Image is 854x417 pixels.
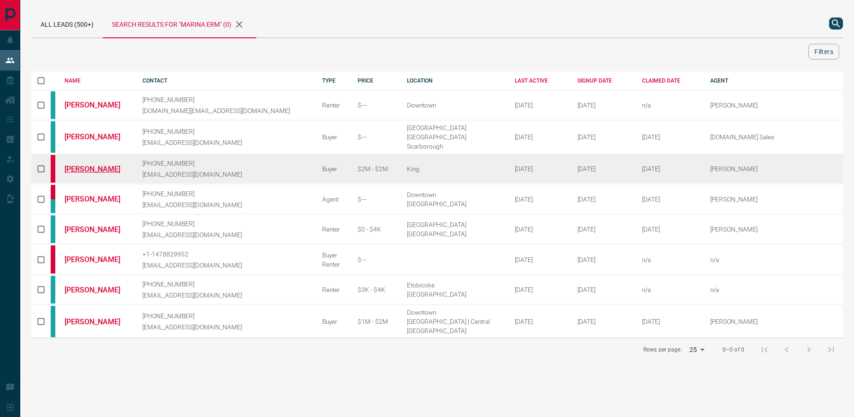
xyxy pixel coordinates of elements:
[710,165,825,173] p: [PERSON_NAME]
[142,220,308,227] p: [PHONE_NUMBER]
[577,165,628,173] div: March 26th 2024, 7:07:35 AM
[65,165,128,173] a: [PERSON_NAME]
[358,318,393,325] div: $1M - $2M
[142,190,308,197] p: [PHONE_NUMBER]
[322,226,344,233] div: Renter
[142,139,308,146] p: [EMAIL_ADDRESS][DOMAIN_NAME]
[322,251,344,259] div: Buyer
[710,133,825,141] p: [DOMAIN_NAME] Sales
[142,160,308,167] p: [PHONE_NUMBER]
[142,171,308,178] p: [EMAIL_ADDRESS][DOMAIN_NAME]
[65,77,128,84] div: NAME
[407,281,501,289] div: Etobicoke
[723,346,744,354] p: 0–0 of 0
[51,121,55,153] div: condos.ca
[515,165,564,173] div: [DATE]
[407,133,501,141] div: [GEOGRAPHIC_DATA]
[65,317,128,326] a: [PERSON_NAME]
[51,276,55,304] div: condos.ca
[65,225,128,234] a: [PERSON_NAME]
[577,196,628,203] div: September 24th 2024, 11:23:00 AM
[142,250,308,258] p: +1-1478829952
[642,286,696,293] div: n/a
[322,196,344,203] div: Agent
[642,165,696,173] div: March 26th 2024, 7:25:32 AM
[358,133,393,141] div: $---
[358,256,393,263] div: $---
[515,318,564,325] div: [DATE]
[515,256,564,263] div: [DATE]
[358,196,393,203] div: $---
[710,196,825,203] p: [PERSON_NAME]
[31,9,103,37] div: All Leads (500+)
[142,280,308,288] p: [PHONE_NUMBER]
[407,200,501,208] div: [GEOGRAPHIC_DATA]
[642,318,696,325] div: January 15th 2025, 5:14:06 PM
[710,286,825,293] p: n/a
[710,318,825,325] p: [PERSON_NAME]
[642,226,696,233] div: June 3rd 2020, 10:28:09 PM
[577,77,628,84] div: SIGNUP DATE
[142,262,308,269] p: [EMAIL_ADDRESS][DOMAIN_NAME]
[142,312,308,320] p: [PHONE_NUMBER]
[142,292,308,299] p: [EMAIL_ADDRESS][DOMAIN_NAME]
[577,318,628,325] div: January 9th 2025, 1:29:07 PM
[322,77,344,84] div: TYPE
[808,44,839,60] button: Filters
[407,191,501,198] div: Downtown
[142,323,308,331] p: [EMAIL_ADDRESS][DOMAIN_NAME]
[515,133,564,141] div: [DATE]
[65,195,128,203] a: [PERSON_NAME]
[577,101,628,109] div: August 20th 2014, 7:03:57 PM
[515,196,564,203] div: [DATE]
[142,201,308,208] p: [EMAIL_ADDRESS][DOMAIN_NAME]
[407,77,501,84] div: LOCATION
[358,226,393,233] div: $0 - $4K
[358,77,393,84] div: PRICE
[142,128,308,135] p: [PHONE_NUMBER]
[322,318,344,325] div: Buyer
[407,318,501,325] div: [GEOGRAPHIC_DATA] | Central
[643,346,682,354] p: Rows per page:
[142,231,308,238] p: [EMAIL_ADDRESS][DOMAIN_NAME]
[407,309,501,316] div: Downtown
[577,133,628,141] div: December 9th 2018, 6:01:15 AM
[515,226,564,233] div: [DATE]
[407,221,501,228] div: [GEOGRAPHIC_DATA]
[51,215,55,243] div: condos.ca
[51,155,55,183] div: property.ca
[710,77,843,84] div: AGENT
[829,18,843,30] button: search button
[358,101,393,109] div: $---
[710,256,825,263] p: n/a
[407,165,501,173] div: King
[577,226,628,233] div: June 3rd 2020, 10:07:19 PM
[686,343,708,357] div: 25
[51,185,55,199] div: property.ca
[51,245,55,273] div: property.ca
[322,286,344,293] div: Renter
[407,327,501,334] div: [GEOGRAPHIC_DATA]
[407,291,501,298] div: [GEOGRAPHIC_DATA]
[642,101,696,109] div: n/a
[407,230,501,238] div: [GEOGRAPHIC_DATA]
[642,133,696,141] div: February 19th 2025, 4:45:13 PM
[358,286,393,293] div: $3K - $4K
[322,101,344,109] div: Renter
[577,256,628,263] div: October 27th 2017, 10:17:13 AM
[65,101,128,109] a: [PERSON_NAME]
[142,107,308,114] p: [DOMAIN_NAME][EMAIL_ADDRESS][DOMAIN_NAME]
[407,143,501,150] div: Scarborough
[51,306,55,337] div: condos.ca
[515,101,564,109] div: [DATE]
[51,199,55,213] div: condos.ca
[358,165,393,173] div: $2M - $2M
[577,286,628,293] div: March 23rd 2021, 11:02:34 AM
[103,9,256,38] div: Search results for "marina erm" (0)
[51,91,55,119] div: condos.ca
[322,133,344,141] div: Buyer
[65,286,128,294] a: [PERSON_NAME]
[710,226,825,233] p: [PERSON_NAME]
[142,77,308,84] div: CONTACT
[642,77,696,84] div: CLAIMED DATE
